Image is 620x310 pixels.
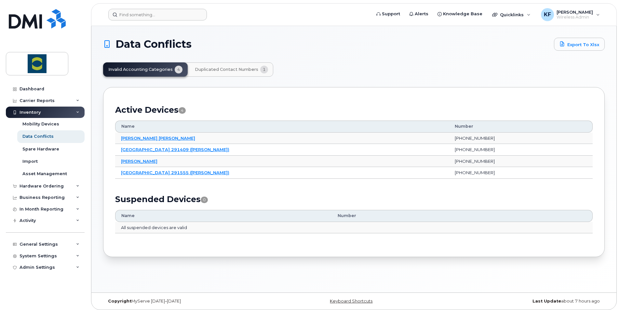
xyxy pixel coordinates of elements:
[121,170,229,175] a: [GEOGRAPHIC_DATA] 291555 ([PERSON_NAME])
[121,136,195,141] a: [PERSON_NAME] [PERSON_NAME]
[532,299,561,304] strong: Last Update
[438,299,605,304] div: about 7 hours ago
[115,39,192,49] span: Data Conflicts
[103,299,270,304] div: MyServe [DATE]–[DATE]
[554,38,605,51] a: Export to Xlsx
[115,194,593,204] h2: Suspended Devices
[179,107,186,114] span: 4
[108,299,131,304] strong: Copyright
[195,67,258,72] span: Duplicated Contact Numbers
[332,210,593,222] th: Number
[121,147,229,152] a: [GEOGRAPHIC_DATA] 291409 ([PERSON_NAME])
[449,156,593,167] td: [PHONE_NUMBER]
[449,167,593,179] td: [PHONE_NUMBER]
[115,105,593,115] h2: Active Devices
[260,66,268,73] span: 1
[330,299,372,304] a: Keyboard Shortcuts
[115,121,449,132] th: Name
[115,222,593,234] td: All suspended devices are valid
[121,159,157,164] a: [PERSON_NAME]
[201,197,208,203] span: 0
[115,210,332,222] th: Name
[449,144,593,156] td: [PHONE_NUMBER]
[449,133,593,144] td: [PHONE_NUMBER]
[449,121,593,132] th: Number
